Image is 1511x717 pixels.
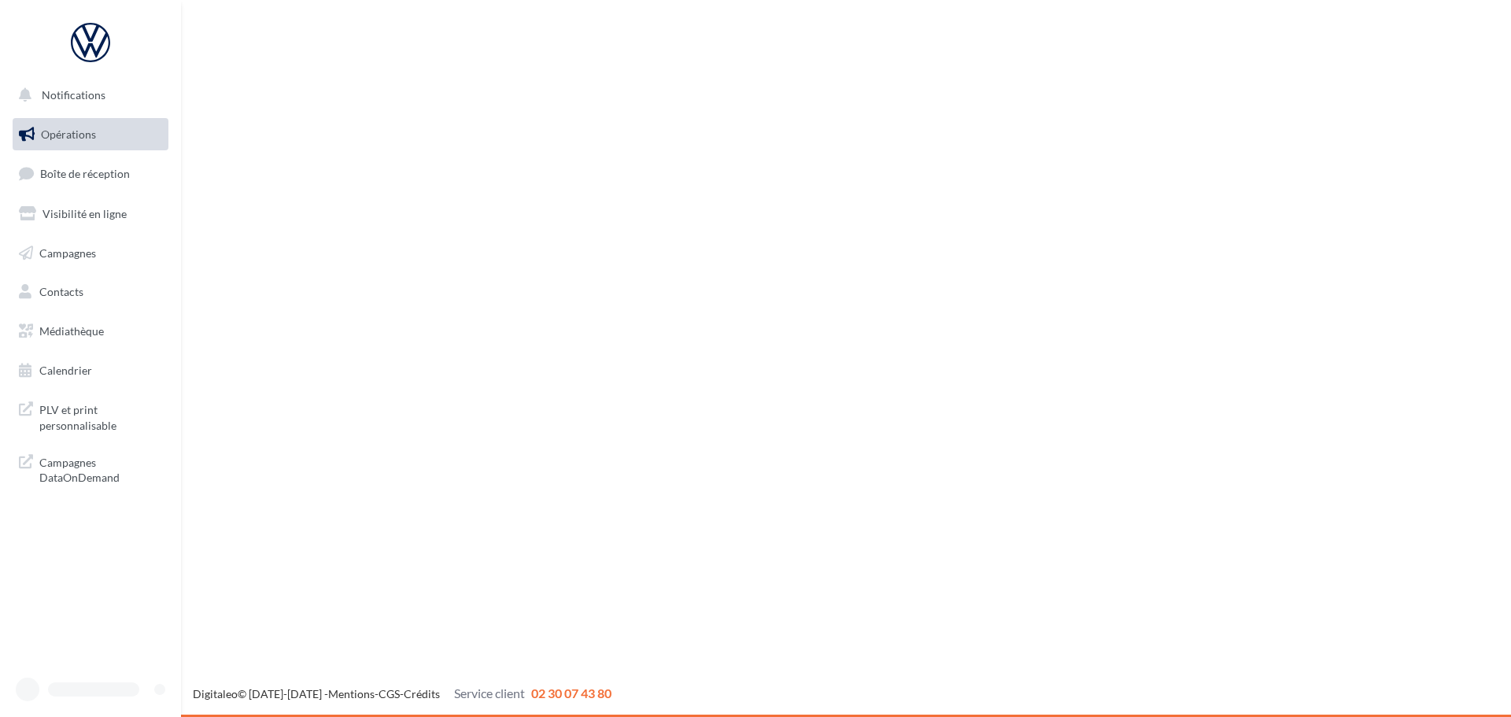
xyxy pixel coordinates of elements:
a: Mentions [328,687,375,700]
span: 02 30 07 43 80 [531,686,611,700]
span: Calendrier [39,364,92,377]
span: © [DATE]-[DATE] - - - [193,687,611,700]
a: Calendrier [9,354,172,387]
span: Opérations [41,128,96,141]
span: Contacts [39,285,83,298]
span: Médiathèque [39,324,104,338]
a: Contacts [9,275,172,309]
span: Visibilité en ligne [42,207,127,220]
a: Digitaleo [193,687,238,700]
a: PLV et print personnalisable [9,393,172,439]
span: Campagnes DataOnDemand [39,452,162,486]
a: Médiathèque [9,315,172,348]
a: Opérations [9,118,172,151]
a: Crédits [404,687,440,700]
span: PLV et print personnalisable [39,399,162,433]
button: Notifications [9,79,165,112]
a: Visibilité en ligne [9,198,172,231]
span: Campagnes [39,246,96,259]
a: Campagnes DataOnDemand [9,445,172,492]
span: Service client [454,686,525,700]
span: Boîte de réception [40,167,130,180]
span: Notifications [42,88,105,102]
a: Boîte de réception [9,157,172,190]
a: Campagnes [9,237,172,270]
a: CGS [379,687,400,700]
